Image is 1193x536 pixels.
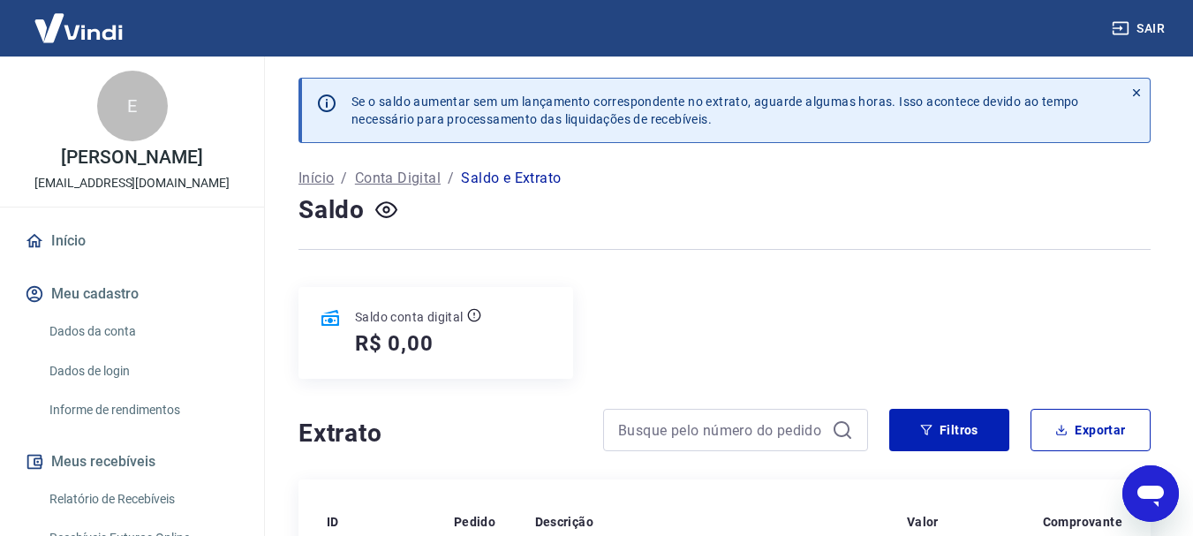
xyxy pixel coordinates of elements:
p: [PERSON_NAME] [61,148,202,167]
iframe: Botão para abrir a janela de mensagens [1122,465,1179,522]
button: Meus recebíveis [21,442,243,481]
p: Saldo conta digital [355,308,464,326]
a: Início [298,168,334,189]
p: Se o saldo aumentar sem um lançamento correspondente no extrato, aguarde algumas horas. Isso acon... [351,93,1079,128]
a: Dados de login [42,353,243,389]
div: E [97,71,168,141]
button: Sair [1108,12,1172,45]
button: Exportar [1031,409,1151,451]
a: Conta Digital [355,168,441,189]
img: Vindi [21,1,136,55]
a: Início [21,222,243,260]
button: Meu cadastro [21,275,243,313]
p: Comprovante [1043,513,1122,531]
p: ID [327,513,339,531]
a: Dados da conta [42,313,243,350]
p: / [448,168,454,189]
h4: Extrato [298,416,582,451]
p: Descrição [535,513,594,531]
a: Relatório de Recebíveis [42,481,243,517]
button: Filtros [889,409,1009,451]
p: [EMAIL_ADDRESS][DOMAIN_NAME] [34,174,230,193]
p: Saldo e Extrato [461,168,561,189]
p: Pedido [454,513,495,531]
input: Busque pelo número do pedido [618,417,825,443]
h4: Saldo [298,193,365,228]
p: Valor [907,513,939,531]
a: Informe de rendimentos [42,392,243,428]
p: / [341,168,347,189]
h5: R$ 0,00 [355,329,434,358]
